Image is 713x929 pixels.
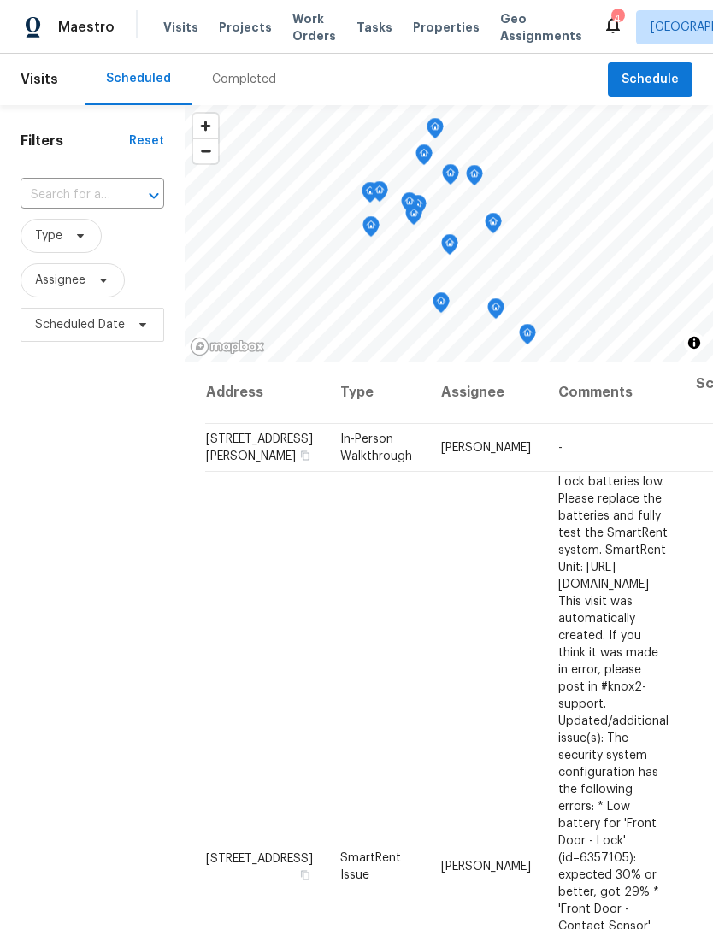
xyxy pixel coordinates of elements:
[410,195,427,221] div: Map marker
[442,164,459,191] div: Map marker
[340,851,401,880] span: SmartRent Issue
[21,132,129,150] h1: Filters
[487,298,504,325] div: Map marker
[519,324,536,350] div: Map marker
[356,21,392,33] span: Tasks
[21,182,116,209] input: Search for an address...
[205,362,327,424] th: Address
[58,19,115,36] span: Maestro
[558,442,563,454] span: -
[433,292,450,319] div: Map marker
[35,272,85,289] span: Assignee
[212,71,276,88] div: Completed
[427,362,545,424] th: Assignee
[441,860,531,872] span: [PERSON_NAME]
[206,852,313,864] span: [STREET_ADDRESS]
[35,227,62,244] span: Type
[413,19,480,36] span: Properties
[129,132,164,150] div: Reset
[340,433,412,462] span: In-Person Walkthrough
[545,362,682,424] th: Comments
[485,213,502,239] div: Map marker
[415,144,433,171] div: Map marker
[622,69,679,91] span: Schedule
[190,337,265,356] a: Mapbox homepage
[362,216,380,243] div: Map marker
[327,362,427,424] th: Type
[163,19,198,36] span: Visits
[371,181,388,208] div: Map marker
[298,448,313,463] button: Copy Address
[298,867,313,882] button: Copy Address
[219,19,272,36] span: Projects
[608,62,692,97] button: Schedule
[500,10,582,44] span: Geo Assignments
[427,118,444,144] div: Map marker
[611,10,623,27] div: 4
[689,333,699,352] span: Toggle attribution
[362,182,379,209] div: Map marker
[21,61,58,98] span: Visits
[401,192,418,219] div: Map marker
[466,165,483,191] div: Map marker
[684,332,704,353] button: Toggle attribution
[292,10,336,44] span: Work Orders
[441,442,531,454] span: [PERSON_NAME]
[35,316,125,333] span: Scheduled Date
[206,433,313,462] span: [STREET_ADDRESS][PERSON_NAME]
[441,234,458,261] div: Map marker
[106,70,171,87] div: Scheduled
[142,184,166,208] button: Open
[193,138,218,163] button: Zoom out
[193,114,218,138] button: Zoom in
